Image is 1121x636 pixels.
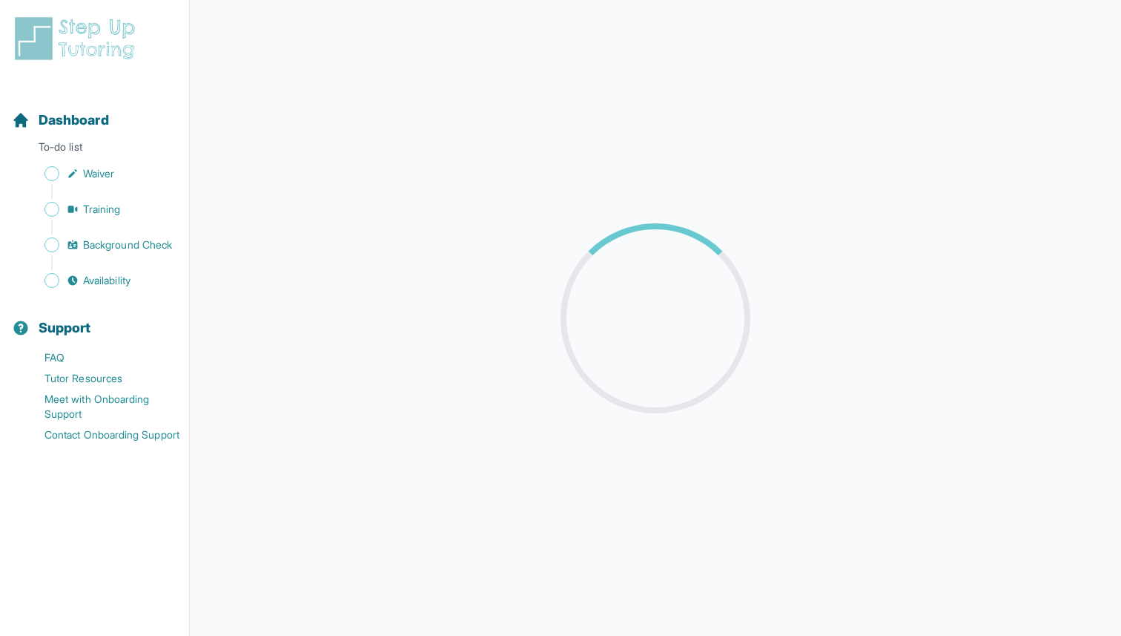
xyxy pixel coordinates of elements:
a: Contact Onboarding Support [12,424,189,445]
span: Background Check [83,237,172,252]
a: FAQ [12,347,189,368]
a: Meet with Onboarding Support [12,389,189,424]
a: Background Check [12,235,189,255]
a: Training [12,199,189,220]
a: Availability [12,270,189,291]
span: Support [39,318,91,338]
span: Waiver [83,166,114,181]
a: Waiver [12,163,189,184]
a: Dashboard [12,110,109,131]
span: Training [83,202,121,217]
img: logo [12,15,144,62]
span: Availability [83,273,130,288]
span: Dashboard [39,110,109,131]
button: Dashboard [6,86,183,137]
button: Support [6,294,183,344]
p: To-do list [6,140,183,160]
a: Tutor Resources [12,368,189,389]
